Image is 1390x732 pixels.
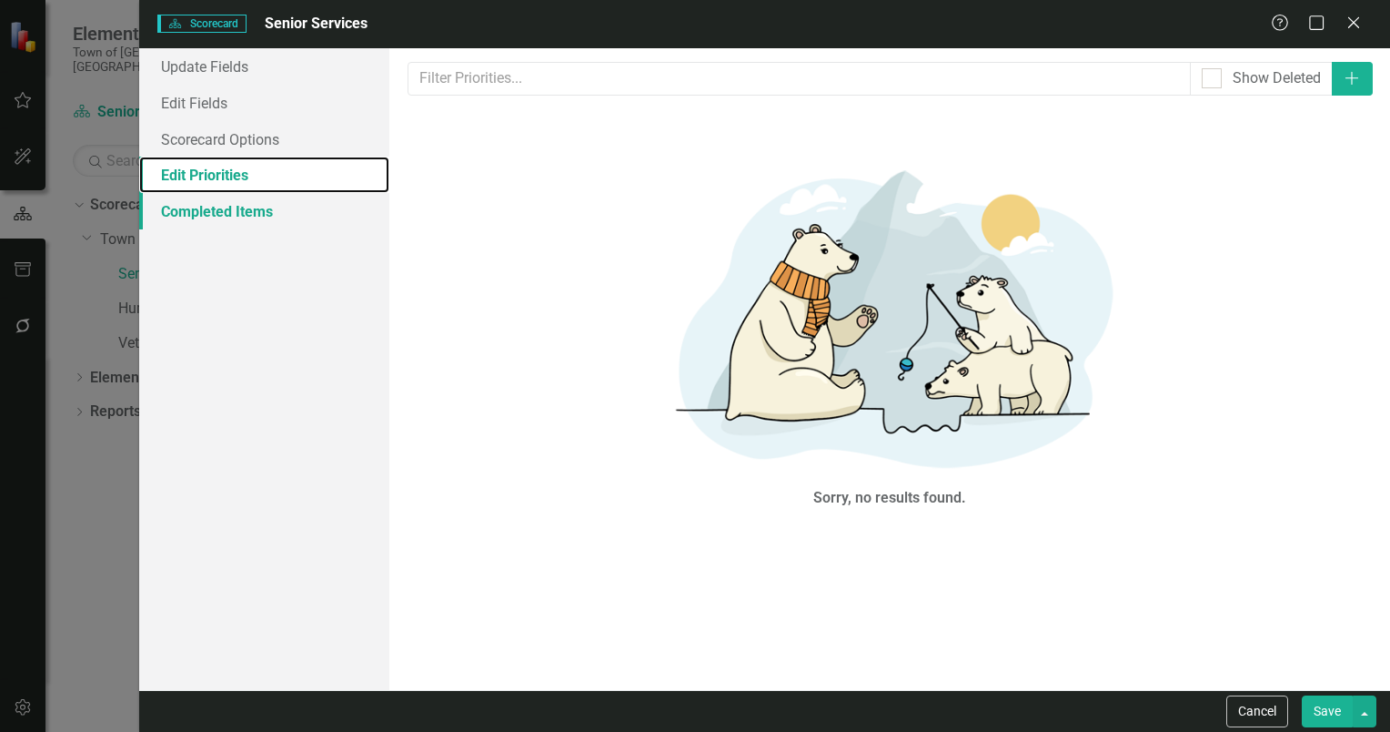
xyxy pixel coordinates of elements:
[617,147,1163,483] img: No results found
[813,488,966,509] div: Sorry, no results found.
[139,85,389,121] a: Edit Fields
[408,62,1191,96] input: Filter Priorities...
[1226,696,1288,727] button: Cancel
[139,121,389,158] a: Scorecard Options
[139,193,389,229] a: Completed Items
[139,48,389,85] a: Update Fields
[1302,696,1353,727] button: Save
[139,157,389,193] a: Edit Priorities
[265,15,368,32] span: Senior Services
[1233,68,1321,89] div: Show Deleted
[157,15,247,33] span: Scorecard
